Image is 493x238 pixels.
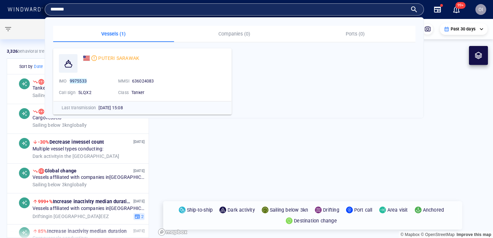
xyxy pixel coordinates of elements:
div: Notification center [452,5,460,14]
iframe: Chat [464,208,488,233]
span: Sailing below 3kn [33,182,70,187]
span: Cargo vessels [33,115,61,121]
span: Decrease in vessel count [38,139,104,145]
p: Last transmission [62,105,96,111]
a: Mapbox logo [158,228,188,236]
span: in the [GEOGRAPHIC_DATA] [33,153,119,159]
p: Class [118,90,129,96]
div: Global change [38,78,77,85]
p: Ship-to-ship [187,206,213,214]
strong: 3,326 [7,49,18,54]
button: OI [474,3,488,16]
span: 636024083 [132,78,154,84]
p: Port call [354,206,372,214]
p: [DATE] [133,198,145,205]
p: Past 30 days [451,26,475,32]
a: 99+ [451,4,462,15]
span: 5LQX2 [78,90,91,95]
span: Sailing below 3kn [33,122,70,127]
div: Date [34,63,51,70]
span: Multiple vessel types conducting: [33,146,104,152]
span: Vessels affiliated with companies in [GEOGRAPHIC_DATA] [33,174,145,181]
h6: Sort by [19,63,33,70]
span: in [GEOGRAPHIC_DATA] EEZ [33,213,109,219]
a: PUTERI SARAWAK [83,54,139,62]
p: Dark activity [228,206,255,214]
canvas: Map [156,19,493,238]
p: Sailing below 3kn [270,206,308,214]
p: [DATE] [133,139,145,145]
p: [DATE] [133,168,145,174]
span: -30% [38,139,49,145]
p: Drifting [323,206,339,214]
div: Past 30 days [444,26,484,32]
span: [DATE] 15:08 [99,105,123,110]
span: globally [33,182,87,188]
p: Companies (0) [178,30,291,38]
span: OI [478,7,483,12]
p: Area visit [387,206,408,214]
p: Vessels (1) [57,30,170,38]
div: Tanker [131,90,172,96]
p: Call sign [59,90,76,96]
p: Ports (0) [299,30,411,38]
span: 99+ [455,2,466,9]
span: Increase in activity median duration [38,199,132,204]
p: behavioral trends (Past 30 days) [7,48,80,54]
button: 2 [133,213,145,220]
button: 99+ [452,5,460,14]
a: Map feedback [456,232,491,237]
span: 2 [140,213,144,219]
span: Dark activity [33,153,60,159]
div: Moderate risk [91,55,97,61]
div: Global change [38,108,77,115]
a: OpenStreetMap [421,232,455,237]
span: globally [33,92,87,98]
mark: 9975533 [70,78,87,84]
p: Anchored [423,206,444,214]
span: PUTERI SARAWAK [98,55,139,61]
span: Tanker vessels [33,85,63,91]
div: Global change [38,168,77,174]
p: IMO [59,78,67,84]
span: Sailing below 3kn [33,92,70,98]
span: globally [33,122,87,128]
a: Mapbox [401,232,420,237]
h6: Date [34,63,43,70]
span: Vessels affiliated with companies in [GEOGRAPHIC_DATA] [33,206,145,212]
span: 999+% [38,199,53,204]
p: MMSI [118,78,129,84]
span: Drifting [33,213,49,219]
p: Destination change [294,217,337,225]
